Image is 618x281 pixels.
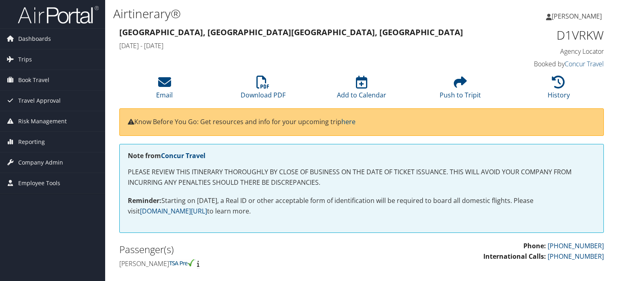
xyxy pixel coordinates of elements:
a: [DOMAIN_NAME][URL] [140,207,207,216]
strong: International Calls: [483,252,546,261]
h4: Booked by [492,59,604,68]
a: Email [156,80,173,99]
span: Reporting [18,132,45,152]
h2: Passenger(s) [119,243,356,256]
a: [PHONE_NUMBER] [548,241,604,250]
h4: Agency Locator [492,47,604,56]
img: tsa-precheck.png [169,259,195,266]
a: [PHONE_NUMBER] [548,252,604,261]
h4: [DATE] - [DATE] [119,41,480,50]
p: PLEASE REVIEW THIS ITINERARY THOROUGHLY BY CLOSE OF BUSINESS ON THE DATE OF TICKET ISSUANCE. THIS... [128,167,595,188]
span: Risk Management [18,111,67,131]
a: Push to Tripit [440,80,481,99]
h1: Airtinerary® [113,5,444,22]
strong: Note from [128,151,205,160]
h1: D1VRKW [492,27,604,44]
span: Travel Approval [18,91,61,111]
a: Download PDF [241,80,286,99]
strong: Phone: [523,241,546,250]
strong: [GEOGRAPHIC_DATA], [GEOGRAPHIC_DATA] [GEOGRAPHIC_DATA], [GEOGRAPHIC_DATA] [119,27,463,38]
h4: [PERSON_NAME] [119,259,356,268]
img: airportal-logo.png [18,5,99,24]
span: Book Travel [18,70,49,90]
a: Concur Travel [161,151,205,160]
a: here [341,117,356,126]
p: Starting on [DATE], a Real ID or other acceptable form of identification will be required to boar... [128,196,595,216]
a: History [548,80,570,99]
span: Dashboards [18,29,51,49]
a: [PERSON_NAME] [546,4,610,28]
span: [PERSON_NAME] [552,12,602,21]
span: Employee Tools [18,173,60,193]
span: Trips [18,49,32,70]
p: Know Before You Go: Get resources and info for your upcoming trip [128,117,595,127]
span: Company Admin [18,152,63,173]
strong: Reminder: [128,196,161,205]
a: Concur Travel [565,59,604,68]
a: Add to Calendar [337,80,386,99]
